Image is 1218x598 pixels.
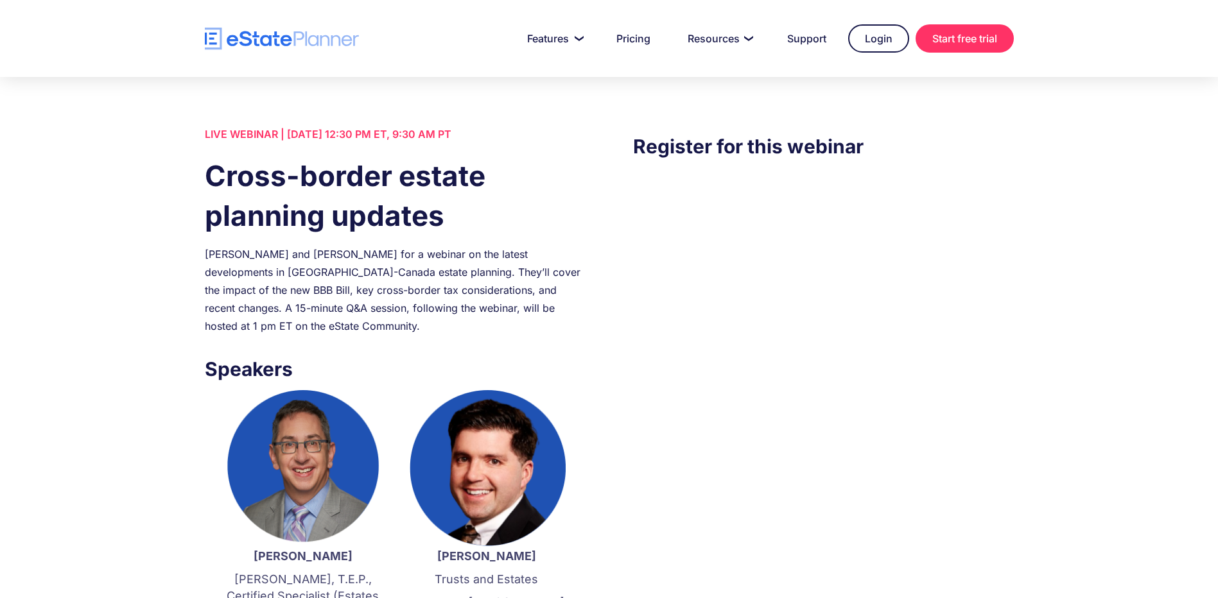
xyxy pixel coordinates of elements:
[772,26,842,51] a: Support
[601,26,666,51] a: Pricing
[205,245,585,335] div: [PERSON_NAME] and [PERSON_NAME] for a webinar on the latest developments in [GEOGRAPHIC_DATA]-Can...
[672,26,765,51] a: Resources
[205,125,585,143] div: LIVE WEBINAR | [DATE] 12:30 PM ET, 9:30 AM PT
[408,571,566,588] p: Trusts and Estates
[254,549,352,563] strong: [PERSON_NAME]
[848,24,909,53] a: Login
[437,549,536,563] strong: [PERSON_NAME]
[916,24,1014,53] a: Start free trial
[205,354,585,384] h3: Speakers
[205,156,585,235] h1: Cross-border estate planning updates
[512,26,595,51] a: Features
[633,132,1013,161] h3: Register for this webinar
